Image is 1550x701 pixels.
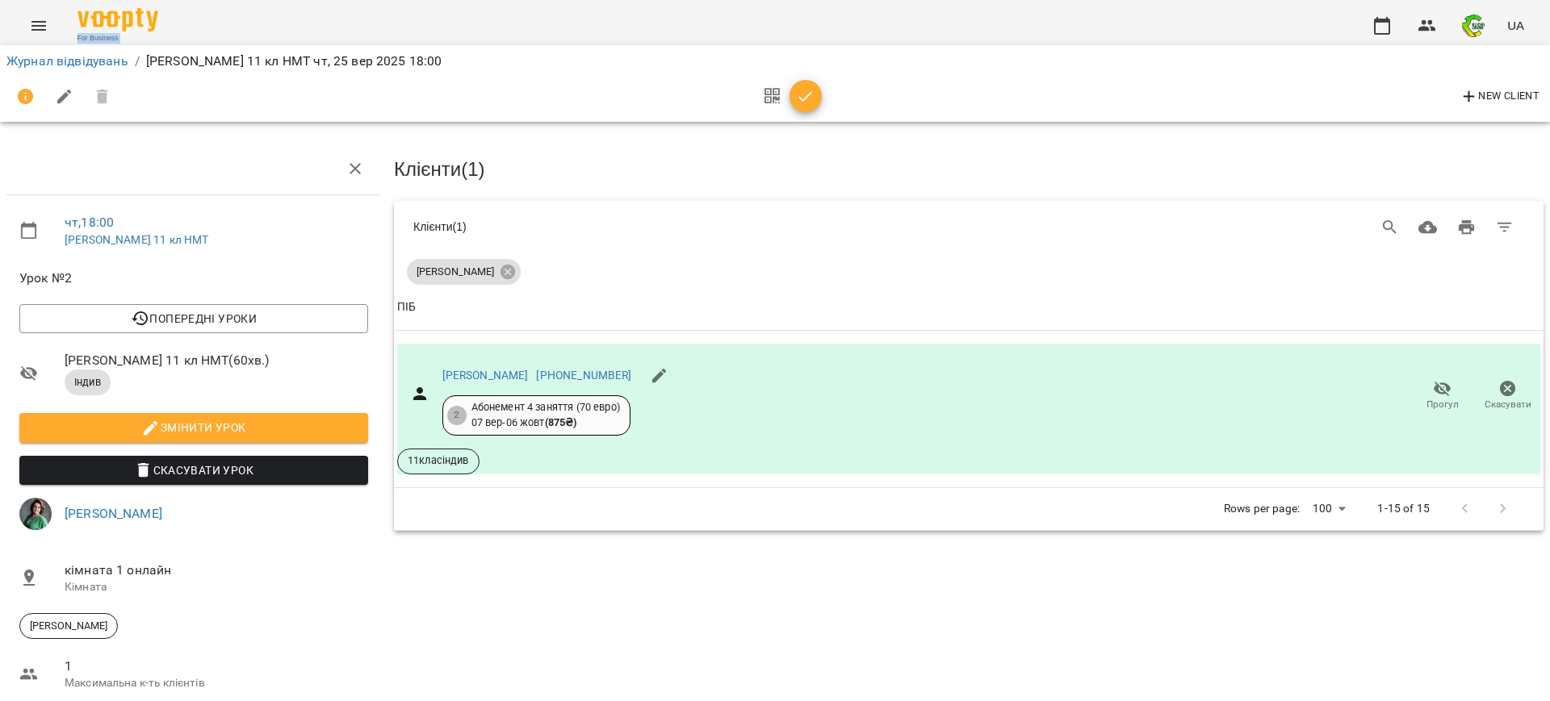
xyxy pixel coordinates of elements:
[6,53,128,69] a: Журнал відвідувань
[65,579,368,595] p: Кімната
[471,400,620,430] div: Абонемент 4 заняття (70 евро) 07 вер - 06 жовт
[397,298,416,317] div: ПІБ
[19,269,368,288] span: Урок №2
[65,233,208,246] a: [PERSON_NAME] 11 кл НМТ
[32,418,355,437] span: Змінити урок
[1426,398,1459,411] span: Прогул
[1447,208,1486,247] button: Друк
[1377,501,1429,517] p: 1-15 of 15
[1475,373,1540,419] button: Скасувати
[32,309,355,328] span: Попередні уроки
[536,369,631,382] a: [PHONE_NUMBER]
[135,52,140,71] li: /
[65,675,368,691] p: Максимальна к-ть клієнтів
[1460,87,1540,106] span: New Client
[442,369,529,382] a: [PERSON_NAME]
[19,613,118,639] div: [PERSON_NAME]
[397,298,416,317] div: Sort
[65,561,368,580] span: кімната 1 онлайн
[20,619,117,633] span: [PERSON_NAME]
[1501,10,1531,40] button: UA
[65,375,111,390] span: Індив
[19,498,52,530] img: 1ab2756152308257a2fcfda286a8beec.jpeg
[65,657,368,676] span: 1
[545,416,577,428] b: ( 875 ₴ )
[77,8,158,31] img: Voopty Logo
[19,304,368,333] button: Попередні уроки
[413,219,919,235] div: Клієнти ( 1 )
[1462,15,1485,37] img: 745b941a821a4db5d46b869edb22b833.png
[447,406,467,425] div: 2
[1485,208,1524,247] button: Фільтр
[1456,84,1544,110] button: New Client
[19,6,58,45] button: Menu
[19,456,368,485] button: Скасувати Урок
[65,351,368,370] span: [PERSON_NAME] 11 кл НМТ ( 60 хв. )
[407,265,504,279] span: [PERSON_NAME]
[394,159,1544,180] h3: Клієнти ( 1 )
[1371,208,1410,247] button: Search
[19,413,368,442] button: Змінити урок
[65,506,162,521] a: [PERSON_NAME]
[1485,398,1531,411] span: Скасувати
[407,259,521,285] div: [PERSON_NAME]
[1410,373,1475,419] button: Прогул
[6,52,1544,71] nav: breadcrumb
[1409,208,1447,247] button: Завантажити CSV
[1224,501,1300,517] p: Rows per page:
[398,453,479,468] span: 11класіндив
[1507,17,1524,34] span: UA
[397,298,1540,317] span: ПІБ
[394,201,1544,252] div: Table Toolbar
[32,461,355,480] span: Скасувати Урок
[1306,497,1351,520] div: 100
[65,215,114,230] a: чт , 18:00
[77,33,158,44] span: For Business
[146,52,442,71] p: [PERSON_NAME] 11 кл НМТ чт, 25 вер 2025 18:00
